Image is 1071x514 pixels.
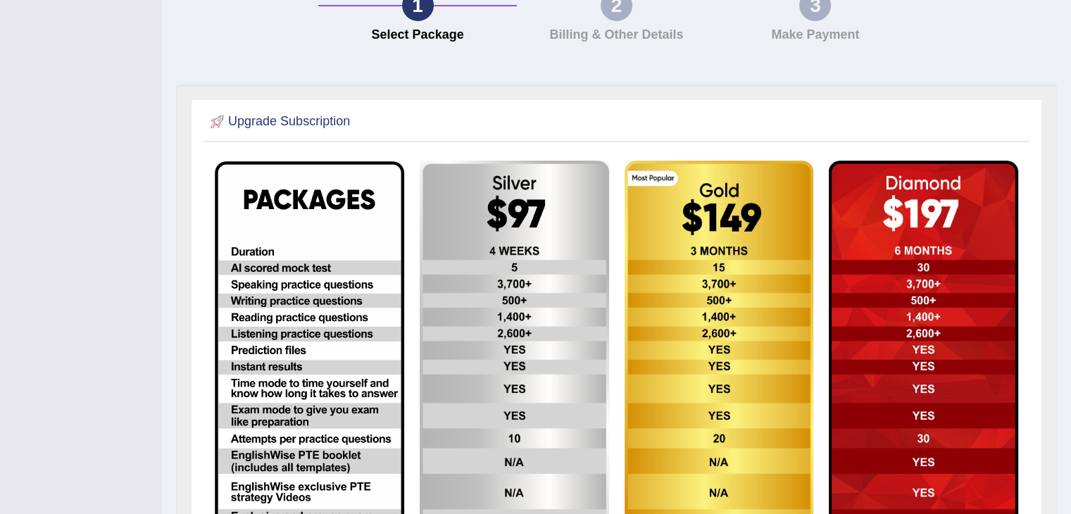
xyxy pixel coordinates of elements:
h4: Billing & Other Details [524,28,708,42]
h4: Select Package [325,28,510,42]
h4: Make Payment [723,28,908,42]
h2: Upgrade Subscription [207,111,350,132]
